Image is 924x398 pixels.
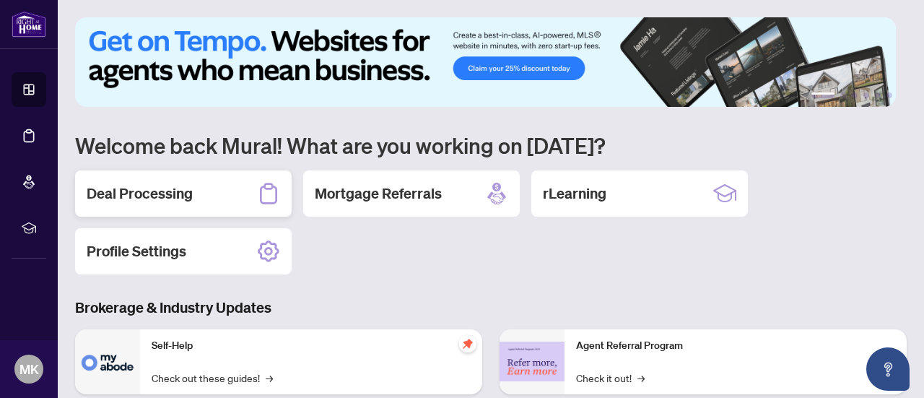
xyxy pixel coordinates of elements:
h3: Brokerage & Industry Updates [75,298,907,318]
img: Slide 0 [75,17,896,107]
span: MK [19,359,39,379]
button: 5 [875,92,881,98]
button: 6 [886,92,892,98]
img: Agent Referral Program [500,342,565,381]
p: Agent Referral Program [576,338,895,354]
a: Check it out!→ [576,370,645,386]
button: 3 [852,92,858,98]
h2: Mortgage Referrals [315,183,442,204]
button: 4 [863,92,869,98]
h2: Deal Processing [87,183,193,204]
img: Self-Help [75,329,140,394]
span: → [266,370,273,386]
button: 2 [840,92,846,98]
span: → [637,370,645,386]
a: Check out these guides!→ [152,370,273,386]
img: logo [12,11,46,38]
button: Open asap [866,347,910,391]
h1: Welcome back Mural! What are you working on [DATE]? [75,131,907,159]
p: Self-Help [152,338,471,354]
h2: rLearning [543,183,606,204]
span: pushpin [459,335,476,352]
button: 1 [811,92,834,98]
h2: Profile Settings [87,241,186,261]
